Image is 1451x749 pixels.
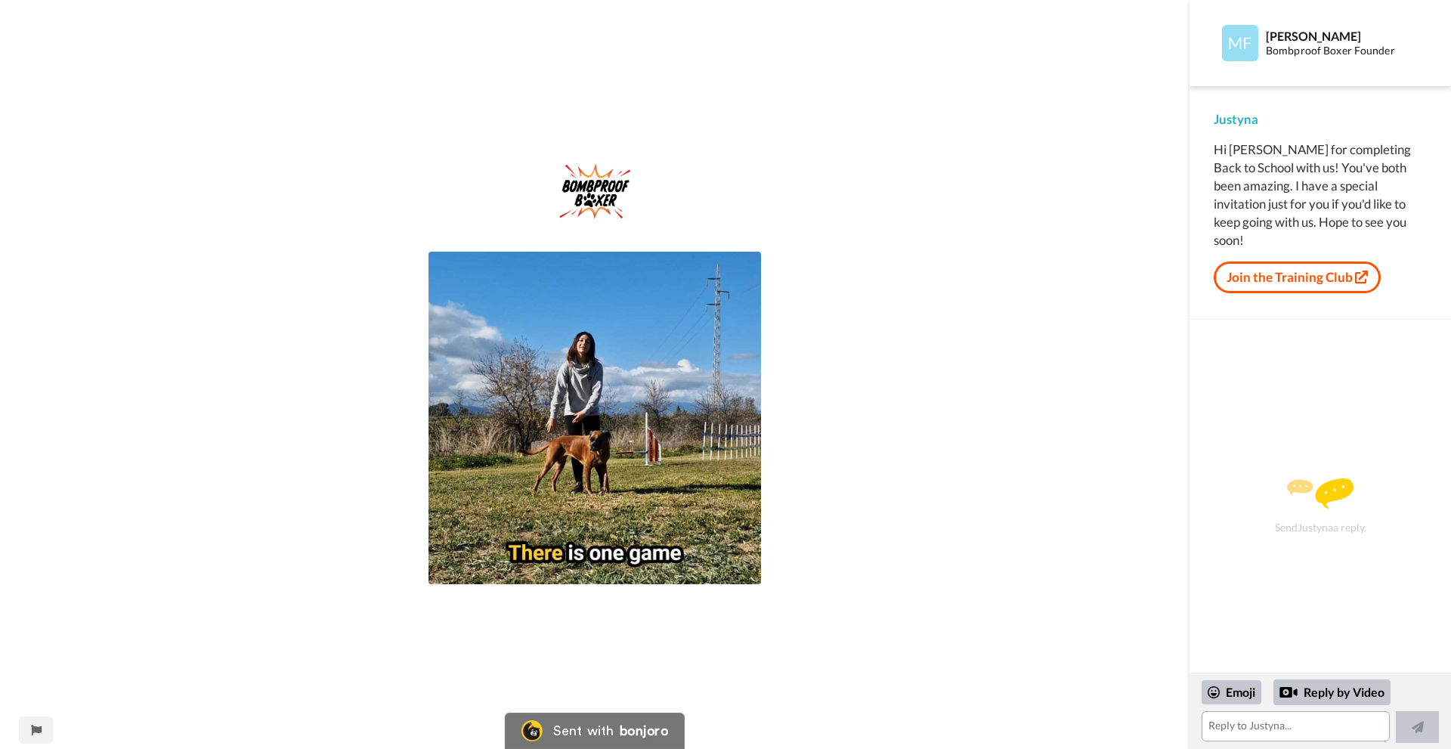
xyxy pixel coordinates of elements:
[1266,45,1426,57] div: Bombproof Boxer Founder
[1222,25,1258,61] img: Profile Image
[1287,478,1354,509] img: message.svg
[620,724,668,738] div: bonjoro
[1214,262,1381,293] a: Join the Training Club
[1214,141,1427,249] div: Hi [PERSON_NAME] for completing Back to School with us! You've both been amazing. I have a specia...
[505,713,685,749] a: Bonjoro LogoSent withbonjoro
[1202,680,1261,704] div: Emoji
[1210,346,1431,665] div: Send Justyna a reply.
[1279,683,1298,701] div: Reply by Video
[555,161,634,221] img: 010dfeb2-b11a-4840-80ae-cad3b7f67d89
[553,724,614,738] div: Sent with
[1273,679,1391,705] div: Reply by Video
[521,720,543,741] img: Bonjoro Logo
[428,252,761,584] img: 1729b5a0-0c69-4c63-8428-c4f668918b33-thumb.jpg
[1214,110,1427,128] div: Justyna
[1266,29,1426,43] div: [PERSON_NAME]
